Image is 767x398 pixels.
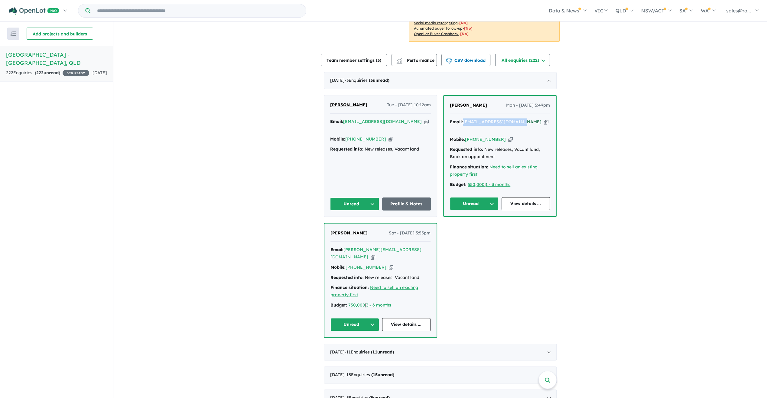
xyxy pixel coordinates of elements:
span: [DATE] [93,70,107,75]
strong: Requested info: [450,147,483,152]
a: [PHONE_NUMBER] [345,136,386,142]
a: [EMAIL_ADDRESS][DOMAIN_NAME] [463,119,541,124]
span: 3 [370,78,373,83]
a: 550,000 [468,182,485,187]
span: Performance [397,58,434,63]
button: Copy [371,254,375,260]
a: 750,000 [348,302,365,308]
span: [No] [464,26,473,31]
strong: ( unread) [35,70,60,75]
a: View details ... [382,318,431,331]
a: View details ... [502,197,550,210]
button: Unread [330,197,379,211]
img: line-chart.svg [397,58,402,61]
strong: Requested info: [330,146,363,152]
span: [No] [459,21,468,25]
strong: ( unread) [371,372,394,377]
strong: Mobile: [330,264,346,270]
strong: Email: [450,119,463,124]
a: [PERSON_NAME] [450,102,487,109]
span: 11 [372,349,377,355]
a: 1 - 3 months [486,182,510,187]
button: Performance [392,54,437,66]
div: | [330,302,431,309]
strong: Email: [330,119,343,124]
span: - 15 Enquir ies [345,372,394,377]
span: - 11 Enquir ies [345,349,394,355]
span: [PERSON_NAME] [330,102,367,108]
strong: Finance situation: [330,285,369,290]
strong: ( unread) [371,349,394,355]
span: 35 % READY [63,70,89,76]
button: Copy [544,119,548,125]
button: Copy [388,136,393,142]
a: Need to sell an existing property first [330,285,418,297]
button: Add projects and builders [27,28,93,40]
img: Openlot PRO Logo White [9,7,59,15]
span: 3 [377,58,380,63]
strong: Budget: [330,302,347,308]
strong: Budget: [450,182,466,187]
a: 3 - 6 months [366,302,391,308]
img: download icon [446,58,452,64]
strong: ( unread) [369,78,389,83]
span: sales@ro... [726,8,751,14]
span: 222 [36,70,44,75]
a: [PHONE_NUMBER] [465,137,506,142]
div: [DATE] [324,366,557,383]
span: [PERSON_NAME] [330,230,368,236]
div: New releases, Vacant land [330,146,431,153]
div: New releases, Vacant land, Book an appointment [450,146,550,161]
span: Sat - [DATE] 5:55pm [389,230,431,237]
button: Team member settings (3) [321,54,387,66]
button: Copy [424,118,429,125]
button: Unread [450,197,499,210]
img: sort.svg [10,32,16,36]
span: 15 [373,372,378,377]
button: All enquiries (222) [495,54,550,66]
button: Copy [508,136,513,143]
a: [PHONE_NUMBER] [346,264,386,270]
strong: Mobile: [450,137,465,142]
strong: Mobile: [330,136,345,142]
strong: Finance situation: [450,164,488,170]
a: [PERSON_NAME] [330,230,368,237]
span: [PERSON_NAME] [450,102,487,108]
button: CSV download [441,54,490,66]
div: [DATE] [324,344,557,361]
div: [DATE] [324,72,557,89]
h5: [GEOGRAPHIC_DATA] - [GEOGRAPHIC_DATA] , QLD [6,51,107,67]
span: Tue - [DATE] 10:12am [387,101,431,109]
u: Social media retargeting [414,21,458,25]
strong: Requested info: [330,275,364,280]
u: OpenLot Buyer Cashback [414,32,459,36]
div: New releases, Vacant land [330,274,431,281]
input: Try estate name, suburb, builder or developer [92,4,305,17]
a: Need to sell an existing property first [450,164,538,177]
button: Unread [330,318,379,331]
div: | [450,181,550,188]
span: - 3 Enquir ies [345,78,389,83]
button: Copy [389,264,393,270]
strong: Email: [330,247,343,252]
a: Profile & Notes [382,197,431,211]
a: [PERSON_NAME] [330,101,367,109]
span: Mon - [DATE] 5:49pm [506,102,550,109]
a: [EMAIL_ADDRESS][DOMAIN_NAME] [343,119,422,124]
span: [No] [460,32,469,36]
div: 222 Enquir ies [6,69,89,77]
a: [PERSON_NAME][EMAIL_ADDRESS][DOMAIN_NAME] [330,247,421,260]
img: bar-chart.svg [396,60,402,64]
u: Automated buyer follow-up [414,26,463,31]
